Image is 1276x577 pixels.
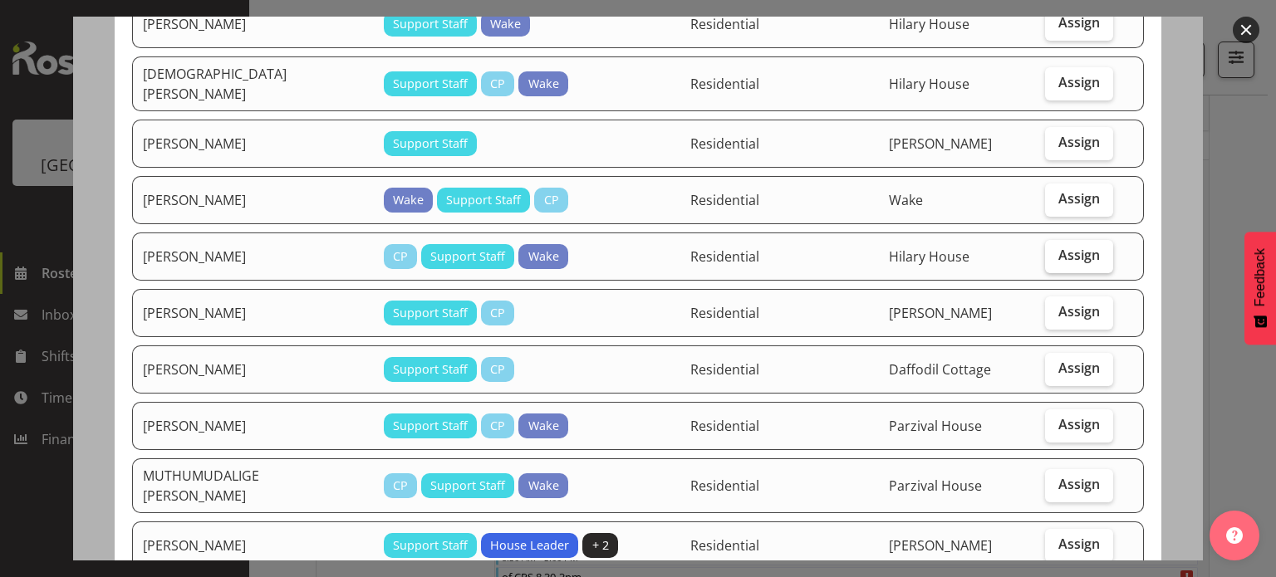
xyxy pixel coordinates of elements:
[528,247,559,266] span: Wake
[1058,74,1100,90] span: Assign
[690,477,759,495] span: Residential
[889,536,992,555] span: [PERSON_NAME]
[393,191,424,209] span: Wake
[132,521,374,570] td: [PERSON_NAME]
[889,134,992,153] span: [PERSON_NAME]
[393,15,468,33] span: Support Staff
[690,360,759,379] span: Residential
[889,417,982,435] span: Parzival House
[490,360,505,379] span: CP
[1058,190,1100,207] span: Assign
[1058,476,1100,492] span: Assign
[528,417,559,435] span: Wake
[393,247,408,266] span: CP
[132,56,374,111] td: [DEMOGRAPHIC_DATA][PERSON_NAME]
[132,289,374,337] td: [PERSON_NAME]
[1058,535,1100,552] span: Assign
[393,134,468,153] span: Support Staff
[889,247,969,266] span: Hilary House
[889,75,969,93] span: Hilary House
[1058,247,1100,263] span: Assign
[393,360,468,379] span: Support Staff
[490,304,505,322] span: CP
[490,417,505,435] span: CP
[544,191,559,209] span: CP
[490,536,569,555] span: House Leader
[690,417,759,435] span: Residential
[393,75,468,93] span: Support Staff
[132,176,374,224] td: [PERSON_NAME]
[132,345,374,394] td: [PERSON_NAME]
[132,120,374,168] td: [PERSON_NAME]
[889,304,992,322] span: [PERSON_NAME]
[132,402,374,450] td: [PERSON_NAME]
[430,477,505,495] span: Support Staff
[690,247,759,266] span: Residential
[132,458,374,513] td: MUTHUMUDALIGE [PERSON_NAME]
[690,191,759,209] span: Residential
[1058,359,1100,376] span: Assign
[1058,134,1100,150] span: Assign
[430,247,505,266] span: Support Staff
[889,477,982,495] span: Parzival House
[528,477,559,495] span: Wake
[690,75,759,93] span: Residential
[592,536,609,555] span: + 2
[1058,14,1100,31] span: Assign
[690,15,759,33] span: Residential
[446,191,521,209] span: Support Staff
[889,360,991,379] span: Daffodil Cottage
[889,15,969,33] span: Hilary House
[393,477,408,495] span: CP
[528,75,559,93] span: Wake
[1058,303,1100,320] span: Assign
[132,232,374,281] td: [PERSON_NAME]
[690,536,759,555] span: Residential
[1253,248,1268,306] span: Feedback
[1244,232,1276,345] button: Feedback - Show survey
[690,134,759,153] span: Residential
[1058,416,1100,433] span: Assign
[889,191,923,209] span: Wake
[393,536,468,555] span: Support Staff
[393,417,468,435] span: Support Staff
[490,75,505,93] span: CP
[393,304,468,322] span: Support Staff
[690,304,759,322] span: Residential
[490,15,521,33] span: Wake
[1226,527,1243,544] img: help-xxl-2.png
